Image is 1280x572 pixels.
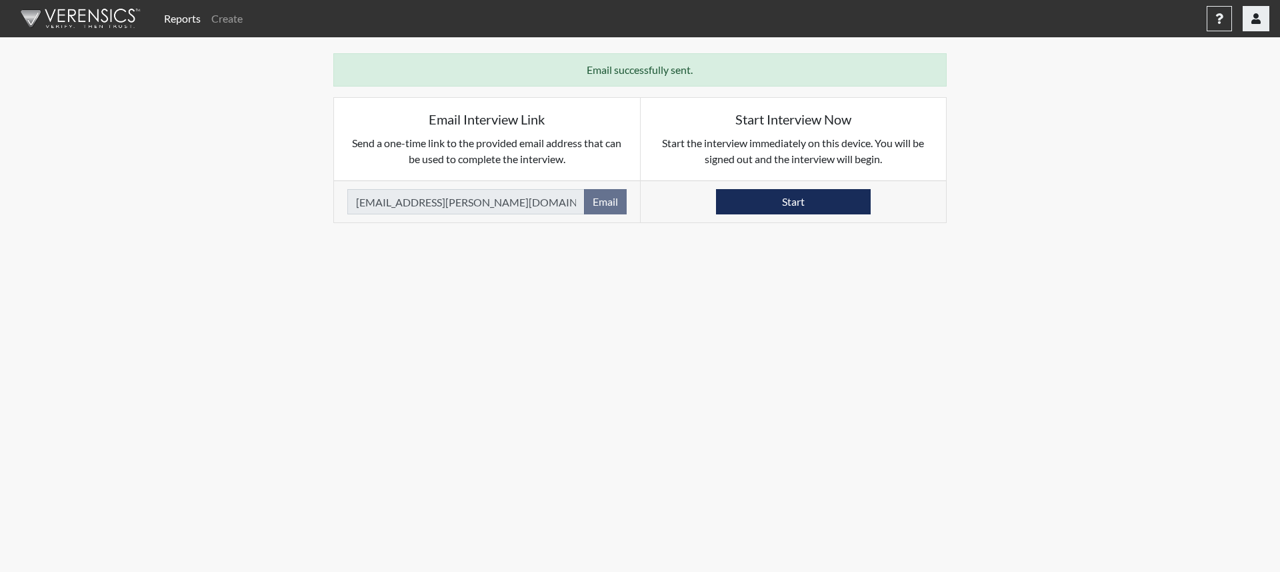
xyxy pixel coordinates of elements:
[159,5,206,32] a: Reports
[347,189,585,214] input: Email Address
[716,189,871,214] button: Start
[206,5,248,32] a: Create
[584,189,627,214] button: Email
[347,111,627,127] h5: Email Interview Link
[654,111,933,127] h5: Start Interview Now
[347,62,933,78] p: Email successfully sent.
[347,135,627,167] p: Send a one-time link to the provided email address that can be used to complete the interview.
[654,135,933,167] p: Start the interview immediately on this device. You will be signed out and the interview will begin.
